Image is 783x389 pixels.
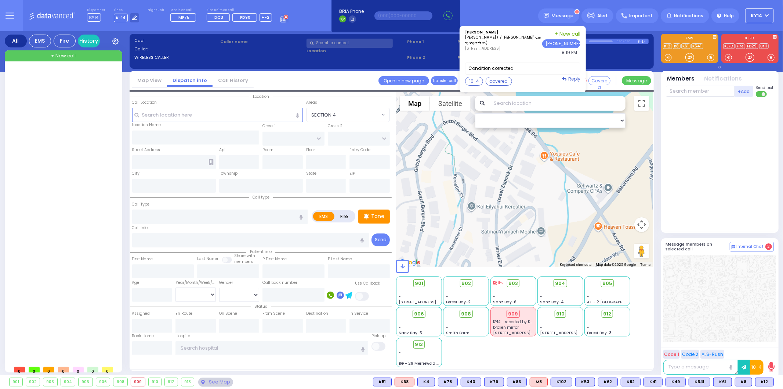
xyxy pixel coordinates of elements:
[638,39,649,44] div: K-14
[417,378,435,386] div: BLS
[700,350,724,359] button: ALS-Rush
[175,341,368,355] input: Search hospital
[26,378,40,386] div: 902
[306,311,328,317] label: Destination
[587,288,590,294] span: -
[395,378,414,386] div: K68
[461,378,481,386] div: K40
[249,194,273,200] span: Call type
[465,30,542,35] h5: [PERSON_NAME]
[306,100,317,106] label: Areas
[219,147,226,153] label: Apt
[621,378,641,386] div: BLS
[735,86,754,97] button: +Add
[634,244,649,258] button: Drag Pegman onto the map to open Street View
[328,123,342,129] label: Cross 2
[461,378,481,386] div: BLS
[349,171,355,176] label: ZIP
[667,75,695,83] button: Members
[508,280,518,287] span: 903
[219,171,238,176] label: Township
[751,13,762,19] span: KY14
[198,378,233,387] div: See map
[507,378,527,386] div: K83
[507,378,527,386] div: BLS
[540,299,564,305] span: Sanz Bay-4
[568,76,580,82] span: Reply
[79,378,93,386] div: 905
[132,256,153,262] label: First Name
[723,43,735,49] a: KJFD
[43,367,54,372] span: 0
[307,48,405,54] label: Location
[666,378,686,386] div: K49
[132,77,167,84] a: Map View
[552,12,574,19] span: Message
[493,325,519,330] span: broken mirror
[249,94,273,99] span: Location
[219,311,237,317] label: On Scene
[666,242,730,251] h5: Message members on selected call
[407,54,455,61] span: Phone 2
[484,378,504,386] div: K76
[558,48,580,57] button: 8:19 PM
[598,378,618,386] div: BLS
[355,281,380,286] label: Use Callback
[587,299,642,305] span: AT - 2 [GEOGRAPHIC_DATA]
[399,288,401,294] span: -
[73,367,84,372] span: 0
[132,122,161,128] label: Location Name
[540,325,542,330] span: -
[197,256,218,262] label: Last Name
[395,378,414,386] div: ALS
[87,367,98,372] span: 0
[132,333,154,339] label: Back Home
[262,311,285,317] label: From Scene
[493,294,495,299] span: -
[457,39,505,45] span: Phone 3
[262,256,287,262] label: P First Name
[219,280,233,286] label: Gender
[493,281,503,286] div: 11%
[756,85,774,90] span: Send text
[87,8,105,13] label: Dispatcher
[562,76,580,82] a: Reply
[484,378,504,386] div: BLS
[681,43,690,49] a: K61
[745,8,774,23] button: KY14
[134,38,218,44] label: Cad:
[167,77,213,84] a: Dispatch info
[114,14,128,22] span: K-14
[54,35,76,47] div: Fire
[750,360,764,375] button: 10-4
[430,96,471,111] button: Show satellite imagery
[175,280,216,286] div: Year/Month/Week/Day
[114,8,139,13] label: Lines
[181,378,194,386] div: 913
[446,330,470,336] span: Smith Farm
[246,249,275,254] span: Patient info
[399,325,401,330] span: -
[14,367,25,372] span: 0
[735,378,752,386] div: BLS
[765,243,772,250] span: 2
[262,14,270,20] span: +-2
[132,100,157,106] label: Call Location
[666,86,735,97] input: Search member
[461,280,471,287] span: 902
[334,212,355,221] label: Fire
[663,43,672,49] a: K12
[102,367,113,372] span: 0
[213,77,254,84] a: Call History
[10,378,22,386] div: 901
[399,330,423,336] span: Sanz Bay-5
[175,333,192,339] label: Hospital
[689,378,710,386] div: K541
[755,378,774,386] div: K12
[132,201,150,207] label: Call Type
[209,159,214,165] span: Other building occupants
[756,90,768,98] label: Turn off text
[400,96,430,111] button: Show street map
[540,294,542,299] span: -
[399,319,401,325] span: -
